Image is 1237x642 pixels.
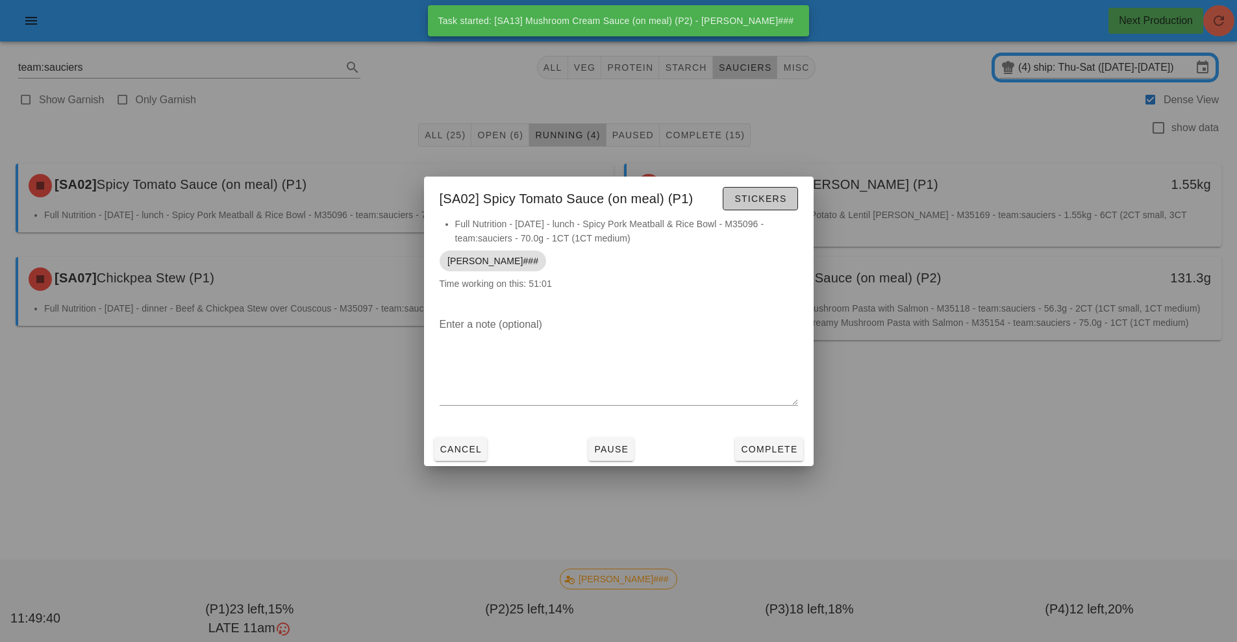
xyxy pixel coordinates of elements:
span: [PERSON_NAME]### [447,251,538,271]
button: Complete [735,438,803,461]
li: Full Nutrition - [DATE] - lunch - Spicy Pork Meatball & Rice Bowl - M35096 - team:sauciers - 70.0... [455,217,798,245]
span: Complete [740,444,797,454]
button: Stickers [723,187,797,210]
button: Pause [588,438,634,461]
span: Cancel [440,444,482,454]
span: Stickers [734,193,786,204]
div: Time working on this: 51:01 [424,217,814,304]
span: Pause [594,444,629,454]
button: Cancel [434,438,488,461]
div: [SA02] Spicy Tomato Sauce (on meal) (P1) [424,177,814,217]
